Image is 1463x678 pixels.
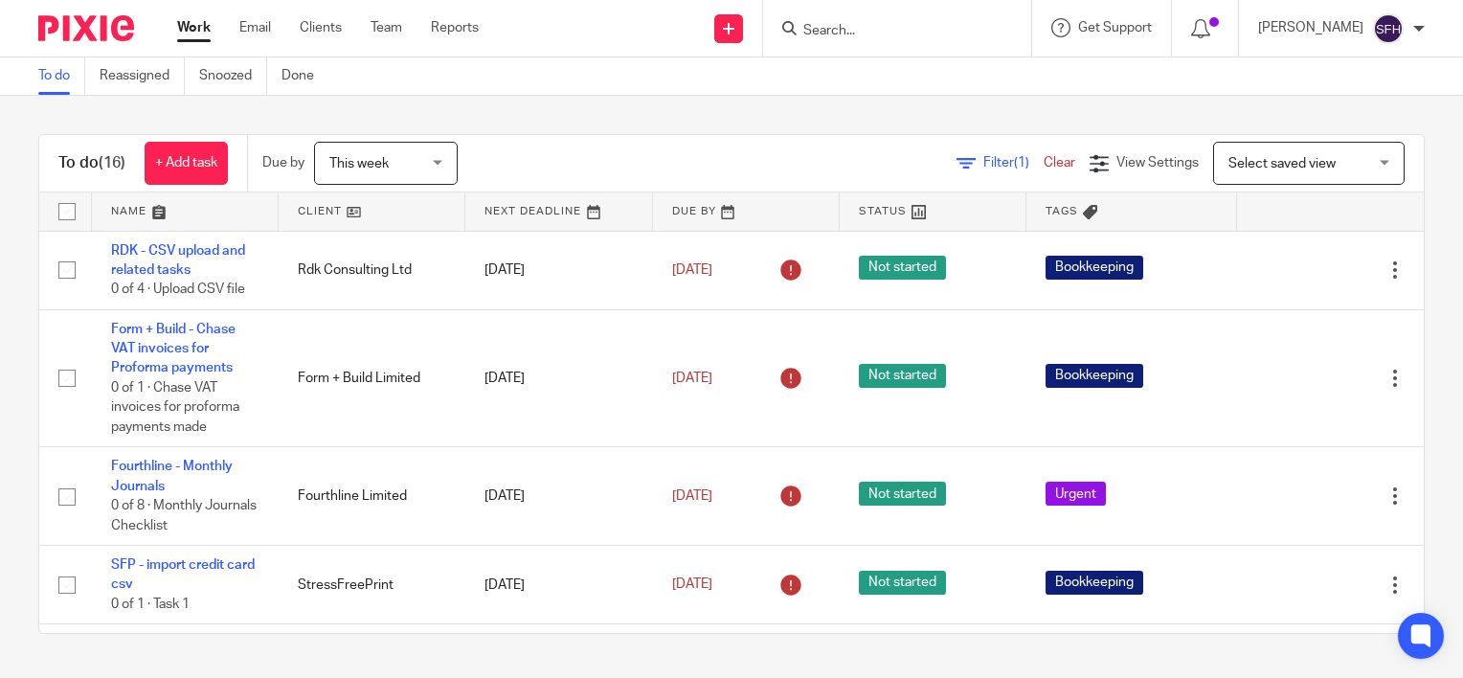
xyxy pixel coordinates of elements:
[279,231,465,309] td: Rdk Consulting Ltd
[1116,156,1199,169] span: View Settings
[465,309,652,447] td: [DATE]
[859,364,946,388] span: Not started
[672,489,712,503] span: [DATE]
[111,282,245,296] span: 0 of 4 · Upload CSV file
[431,18,479,37] a: Reports
[111,598,190,611] span: 0 of 1 · Task 1
[111,323,236,375] a: Form + Build - Chase VAT invoices for Proforma payments
[262,153,304,172] p: Due by
[111,499,257,532] span: 0 of 8 · Monthly Journals Checklist
[38,15,134,41] img: Pixie
[329,157,389,170] span: This week
[279,447,465,546] td: Fourthline Limited
[281,57,328,95] a: Done
[465,546,652,624] td: [DATE]
[239,18,271,37] a: Email
[1046,482,1106,506] span: Urgent
[300,18,342,37] a: Clients
[111,460,233,492] a: Fourthline - Monthly Journals
[1044,156,1075,169] a: Clear
[58,153,125,173] h1: To do
[672,578,712,592] span: [DATE]
[1373,13,1404,44] img: svg%3E
[111,244,245,277] a: RDK - CSV upload and related tasks
[465,231,652,309] td: [DATE]
[672,372,712,385] span: [DATE]
[801,23,974,40] input: Search
[465,447,652,546] td: [DATE]
[371,18,402,37] a: Team
[1046,571,1143,595] span: Bookkeeping
[1046,364,1143,388] span: Bookkeeping
[100,57,185,95] a: Reassigned
[38,57,85,95] a: To do
[859,256,946,280] span: Not started
[199,57,267,95] a: Snoozed
[1258,18,1363,37] p: [PERSON_NAME]
[99,155,125,170] span: (16)
[111,381,239,434] span: 0 of 1 · Chase VAT invoices for proforma payments made
[1078,21,1152,34] span: Get Support
[1014,156,1029,169] span: (1)
[1228,157,1336,170] span: Select saved view
[1046,206,1078,216] span: Tags
[859,482,946,506] span: Not started
[859,571,946,595] span: Not started
[1046,256,1143,280] span: Bookkeeping
[111,558,255,591] a: SFP - import credit card csv
[983,156,1044,169] span: Filter
[177,18,211,37] a: Work
[279,309,465,447] td: Form + Build Limited
[279,546,465,624] td: StressFreePrint
[145,142,228,185] a: + Add task
[672,263,712,277] span: [DATE]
